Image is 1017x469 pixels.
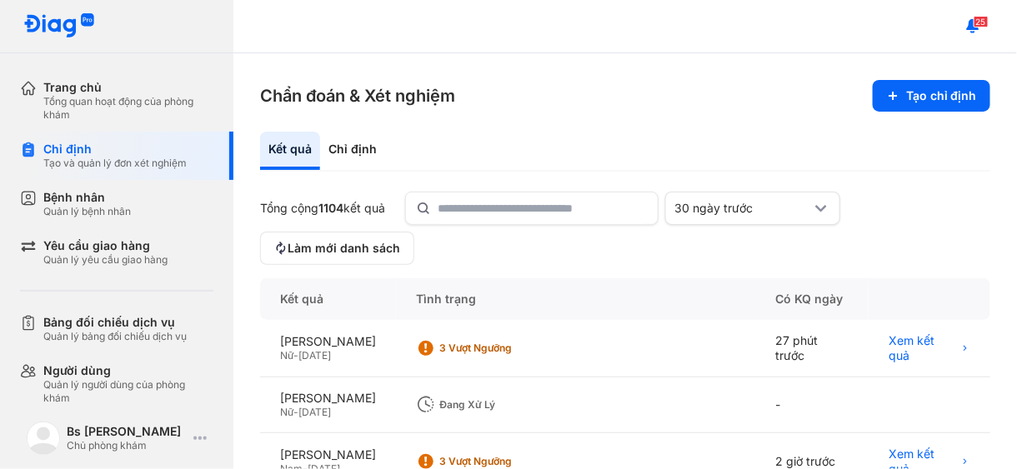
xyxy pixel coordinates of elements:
[439,398,573,412] div: Đang xử lý
[889,333,957,363] span: Xem kết quả
[439,342,573,355] div: 3 Vượt ngưỡng
[288,241,400,256] span: Làm mới danh sách
[293,406,298,418] span: -
[439,455,573,468] div: 3 Vượt ngưỡng
[318,201,343,215] span: 1104
[280,406,293,418] span: Nữ
[396,278,756,320] div: Tình trạng
[43,142,187,157] div: Chỉ định
[43,190,131,205] div: Bệnh nhân
[43,157,187,170] div: Tạo và quản lý đơn xét nghiệm
[293,349,298,362] span: -
[260,201,385,216] div: Tổng cộng kết quả
[756,278,869,320] div: Có KQ ngày
[298,406,331,418] span: [DATE]
[43,238,168,253] div: Yêu cầu giao hàng
[43,363,213,378] div: Người dùng
[756,320,869,377] div: 27 phút trước
[67,424,187,439] div: Bs [PERSON_NAME]
[280,447,376,462] div: [PERSON_NAME]
[43,253,168,267] div: Quản lý yêu cầu giao hàng
[280,349,293,362] span: Nữ
[43,205,131,218] div: Quản lý bệnh nhân
[67,439,187,452] div: Chủ phòng khám
[43,80,213,95] div: Trang chủ
[280,334,376,349] div: [PERSON_NAME]
[873,80,990,112] button: Tạo chỉ định
[260,278,396,320] div: Kết quả
[756,377,869,433] div: -
[43,330,187,343] div: Quản lý bảng đối chiếu dịch vụ
[260,232,414,265] button: Làm mới danh sách
[320,132,385,170] div: Chỉ định
[23,13,95,39] img: logo
[43,315,187,330] div: Bảng đối chiếu dịch vụ
[43,378,213,405] div: Quản lý người dùng của phòng khám
[27,422,60,455] img: logo
[674,201,811,216] div: 30 ngày trước
[298,349,331,362] span: [DATE]
[974,16,989,27] span: 25
[280,391,376,406] div: [PERSON_NAME]
[260,84,455,107] h3: Chẩn đoán & Xét nghiệm
[43,95,213,122] div: Tổng quan hoạt động của phòng khám
[260,132,320,170] div: Kết quả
